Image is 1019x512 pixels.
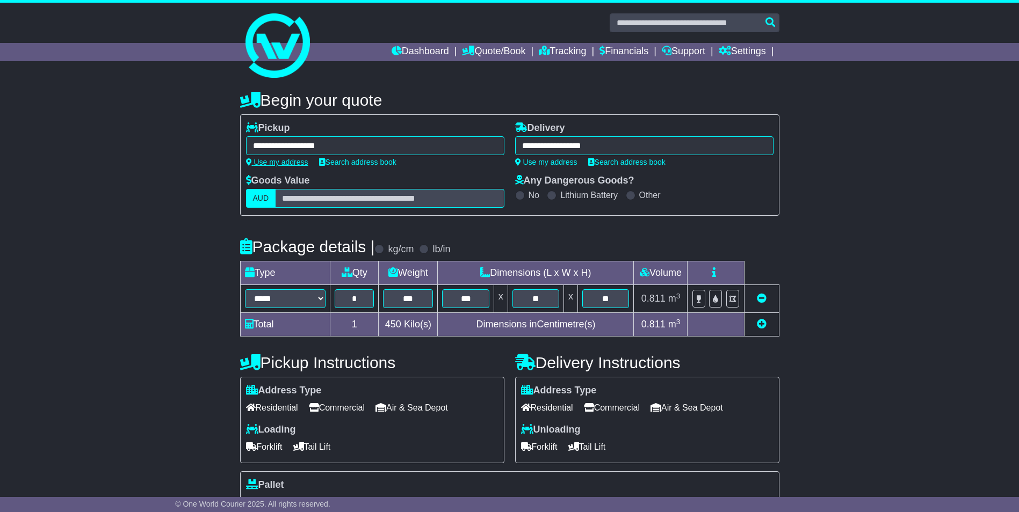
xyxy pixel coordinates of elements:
h4: Pickup Instructions [240,354,504,371]
span: m [668,293,681,304]
label: Address Type [521,385,597,397]
span: 0.811 [641,319,666,330]
td: x [564,285,578,313]
a: Quote/Book [462,43,525,61]
a: Support [662,43,705,61]
td: Qty [330,261,379,285]
span: Air & Sea Depot [651,399,723,416]
td: 1 [330,313,379,337]
a: Remove this item [757,293,767,304]
label: lb/in [432,244,450,255]
span: Tail Lift [293,438,331,455]
span: Tail Lift [568,438,606,455]
label: Unloading [521,424,581,436]
label: Pallet [246,479,284,491]
label: Other [639,190,661,200]
label: kg/cm [388,244,414,255]
label: Any Dangerous Goods? [515,175,634,187]
label: Lithium Battery [560,190,618,200]
span: m [668,319,681,330]
sup: 3 [676,318,681,326]
td: Dimensions (L x W x H) [438,261,634,285]
td: Dimensions in Centimetre(s) [438,313,634,337]
span: Forklift [521,438,558,455]
a: Dashboard [392,43,449,61]
td: Volume [634,261,688,285]
td: x [494,285,508,313]
td: Type [240,261,330,285]
a: Search address book [319,158,396,166]
h4: Delivery Instructions [515,354,779,371]
label: Goods Value [246,175,310,187]
span: © One World Courier 2025. All rights reserved. [175,500,330,508]
span: Commercial [584,399,640,416]
td: Kilo(s) [379,313,438,337]
label: Pickup [246,122,290,134]
label: No [529,190,539,200]
a: Search address book [588,158,666,166]
a: Add new item [757,319,767,330]
span: 0.811 [641,293,666,304]
span: Air & Sea Depot [375,399,448,416]
sup: 3 [676,292,681,300]
span: Commercial [309,399,365,416]
span: 450 [385,319,401,330]
span: Stackable [246,494,292,510]
h4: Begin your quote [240,91,779,109]
h4: Package details | [240,238,375,255]
a: Financials [599,43,648,61]
a: Use my address [246,158,308,166]
span: Residential [521,399,573,416]
label: Delivery [515,122,565,134]
a: Use my address [515,158,577,166]
td: Total [240,313,330,337]
span: Residential [246,399,298,416]
td: Weight [379,261,438,285]
label: Loading [246,424,296,436]
span: Forklift [246,438,283,455]
label: AUD [246,189,276,208]
a: Tracking [539,43,586,61]
a: Settings [719,43,766,61]
span: Non Stackable [303,494,367,510]
label: Address Type [246,385,322,397]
